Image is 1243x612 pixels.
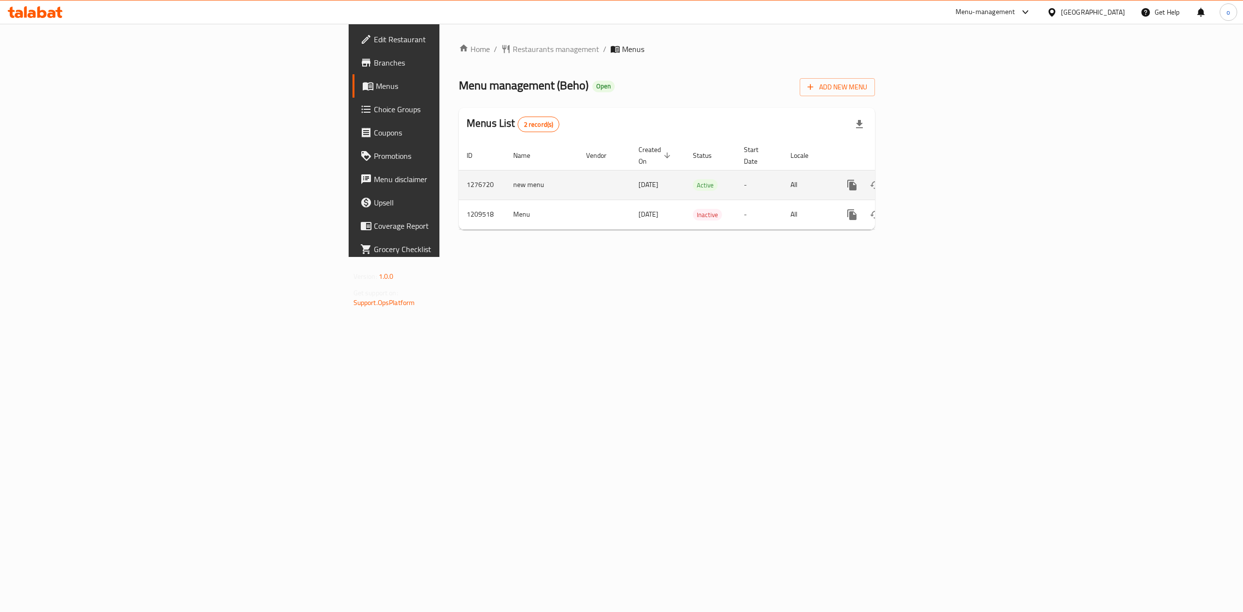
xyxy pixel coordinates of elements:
[374,173,549,185] span: Menu disclaimer
[353,296,415,309] a: Support.OpsPlatform
[353,144,556,168] a: Promotions
[592,82,615,90] span: Open
[622,43,644,55] span: Menus
[467,150,485,161] span: ID
[353,214,556,238] a: Coverage Report
[379,270,394,283] span: 1.0.0
[353,168,556,191] a: Menu disclaimer
[374,197,549,208] span: Upsell
[374,34,549,45] span: Edit Restaurant
[374,103,549,115] span: Choice Groups
[459,141,941,230] table: enhanced table
[833,141,941,170] th: Actions
[783,170,833,200] td: All
[736,170,783,200] td: -
[603,43,606,55] li: /
[513,150,543,161] span: Name
[693,209,722,221] span: Inactive
[353,74,556,98] a: Menus
[783,200,833,229] td: All
[374,243,549,255] span: Grocery Checklist
[744,144,771,167] span: Start Date
[376,80,549,92] span: Menus
[864,173,887,197] button: Change Status
[693,180,718,191] span: Active
[374,220,549,232] span: Coverage Report
[353,98,556,121] a: Choice Groups
[693,179,718,191] div: Active
[1061,7,1125,17] div: [GEOGRAPHIC_DATA]
[374,57,549,68] span: Branches
[807,81,867,93] span: Add New Menu
[1226,7,1230,17] span: o
[800,78,875,96] button: Add New Menu
[353,28,556,51] a: Edit Restaurant
[956,6,1015,18] div: Menu-management
[374,127,549,138] span: Coupons
[518,117,560,132] div: Total records count
[840,173,864,197] button: more
[840,203,864,226] button: more
[586,150,619,161] span: Vendor
[518,120,559,129] span: 2 record(s)
[638,144,673,167] span: Created On
[353,191,556,214] a: Upsell
[353,51,556,74] a: Branches
[592,81,615,92] div: Open
[353,287,398,299] span: Get support on:
[374,150,549,162] span: Promotions
[848,113,871,136] div: Export file
[638,208,658,221] span: [DATE]
[638,178,658,191] span: [DATE]
[353,121,556,144] a: Coupons
[459,43,875,55] nav: breadcrumb
[790,150,821,161] span: Locale
[353,238,556,261] a: Grocery Checklist
[353,270,377,283] span: Version:
[693,150,724,161] span: Status
[736,200,783,229] td: -
[467,116,559,132] h2: Menus List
